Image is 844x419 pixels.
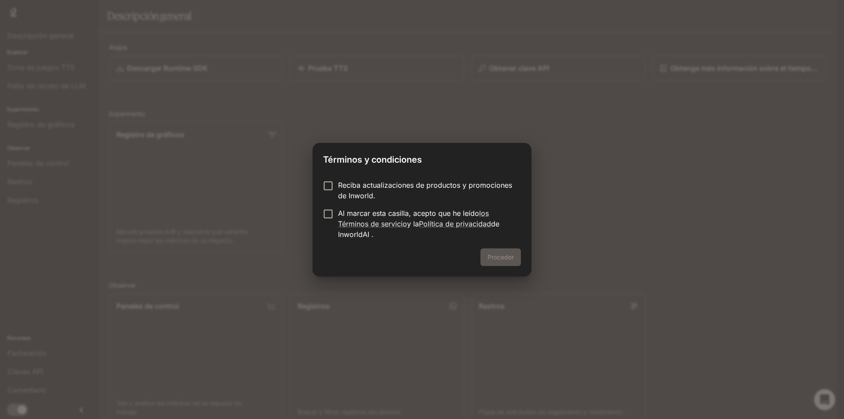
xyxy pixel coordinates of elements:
a: los Términos de servicio [338,209,489,228]
font: Reciba actualizaciones de productos y promociones de Inworld. [338,181,512,200]
font: Términos y condiciones [323,154,422,165]
font: Al marcar esta casilla, acepto que he leído [338,209,479,218]
font: y la [407,219,419,228]
font: de InworldAI . [338,219,499,239]
a: Política de privacidad [419,219,491,228]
